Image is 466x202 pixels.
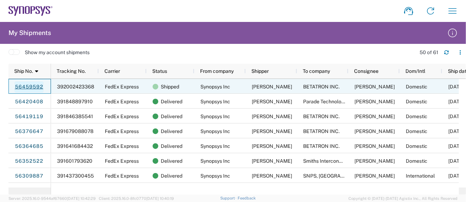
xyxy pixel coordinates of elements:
span: BETATRON INC. [303,84,340,90]
span: FedEx Express [105,158,139,164]
span: Narciso Neves [354,173,395,179]
span: Delivered [161,168,182,183]
span: Sarah Wing [252,114,292,119]
span: Tracking No. [57,68,86,74]
span: FedEx Express [105,114,139,119]
span: Copyright © [DATE]-[DATE] Agistix Inc., All Rights Reserved [348,195,458,202]
span: Dom/Intl [405,68,425,74]
span: 391601793620 [57,158,92,164]
span: MIKE YOUNG [354,128,395,134]
span: Delivered [161,94,182,109]
a: 56309887 [15,171,44,182]
a: 56352522 [15,156,44,167]
span: Synopsys Inc [200,158,230,164]
span: Synopsys Inc [200,99,230,104]
span: Sarah Wing [252,128,292,134]
h2: My Shipments [8,29,51,37]
span: 391641684432 [57,143,93,149]
span: 392002423368 [57,84,94,90]
span: Delivered [161,183,182,198]
span: 08/11/2025 [448,84,464,90]
span: 391679088078 [57,128,93,134]
span: [DATE] 10:40:19 [146,196,174,201]
span: Shipper [251,68,269,74]
span: Zhifan Liang [354,99,395,104]
span: 391846385541 [57,114,93,119]
span: Client: 2025.16.0-8fc0770 [99,196,174,201]
div: 50 of 61 [420,49,438,56]
span: FedEx Express [105,128,139,134]
a: 56419119 [15,111,44,122]
span: FedEx Express [105,99,139,104]
span: Sarah Wing [252,84,292,90]
a: Feedback [238,196,256,200]
a: 56364685 [15,141,44,152]
span: MIKE YOUNG [354,143,395,149]
span: [DATE] 10:42:29 [67,196,96,201]
span: 08/01/2025 [448,128,464,134]
span: BETATRON INC. [303,143,340,149]
a: 56459592 [15,81,44,93]
span: 391437300455 [57,173,94,179]
span: Domestic [406,84,427,90]
span: Status [152,68,167,74]
span: FedEx Express [105,143,139,149]
span: Delivered [161,154,182,168]
a: Support [220,196,238,200]
span: SNPS, Portugal Unipessoal, Lda. [303,173,407,179]
span: Consignee [354,68,379,74]
span: 07/25/2025 [448,173,464,179]
span: Fahim Alam [354,158,395,164]
span: Delivered [161,109,182,124]
span: Sarah Wing [252,158,292,164]
span: 08/06/2025 [448,114,464,119]
span: Sarah Wing [252,143,292,149]
span: Domestic [406,128,427,134]
span: Smiths Interconnect [303,158,349,164]
span: Ship No. [14,68,33,74]
a: 56420408 [15,96,44,108]
span: Domestic [406,143,427,149]
span: Sarah Wing [252,173,292,179]
a: 56305822 [15,185,44,197]
span: Show my account shipments [25,49,90,60]
span: Delivered [161,139,182,154]
a: 56376647 [15,126,44,137]
span: FedEx Express [105,173,139,179]
span: Synopsys Inc [200,173,230,179]
span: Sarah Wing [252,99,292,104]
span: Domestic [406,99,427,104]
span: 07/31/2025 [448,143,464,149]
span: Server: 2025.16.0-9544af67660 [8,196,96,201]
span: Shipped [161,79,179,94]
span: Synopsys Inc [200,114,230,119]
span: BETATRON INC. [303,128,340,134]
span: FedEx Express [105,84,139,90]
span: 08/06/2025 [448,99,464,104]
span: Carrier [104,68,120,74]
span: 07/30/2025 [448,158,464,164]
span: MIKE YOUNG [354,114,395,119]
span: Domestic [406,158,427,164]
span: International [406,173,435,179]
span: Synopsys Inc [200,143,230,149]
span: BETATRON INC. [303,114,340,119]
span: 391848897910 [57,99,93,104]
span: To company [303,68,330,74]
span: Synopsys Inc [200,128,230,134]
span: Delivered [161,124,182,139]
span: From company [200,68,234,74]
span: Parade Technologies, Inc. [303,99,361,104]
span: Domestic [406,114,427,119]
span: MIKE YOUNG [354,84,395,90]
span: Synopsys Inc [200,84,230,90]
